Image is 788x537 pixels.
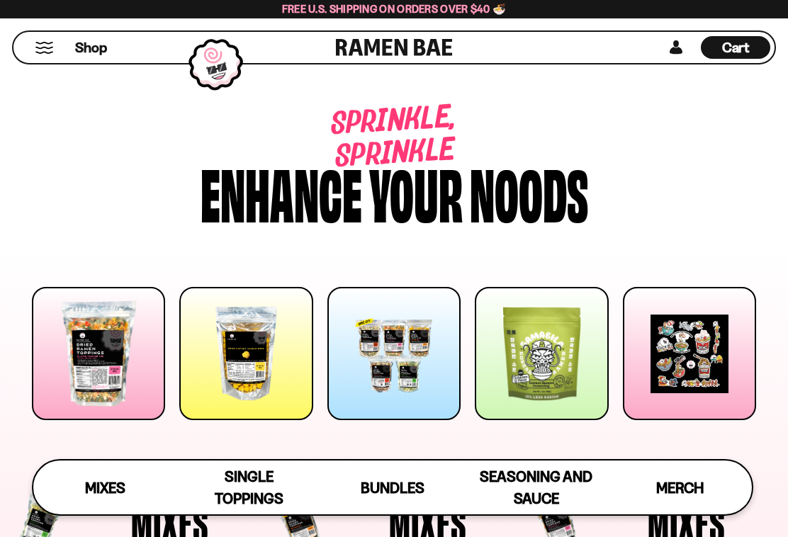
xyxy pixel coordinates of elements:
span: Merch [656,479,704,497]
a: Mixes [33,460,177,514]
a: Merch [608,460,752,514]
span: Bundles [361,479,424,497]
span: Cart [722,39,750,56]
a: Single Toppings [177,460,321,514]
a: Bundles [321,460,465,514]
span: Free U.S. Shipping on Orders over $40 🍜 [282,2,507,16]
span: Shop [75,38,107,57]
button: Mobile Menu Trigger [35,42,54,54]
span: Mixes [85,479,125,497]
div: Cart [701,32,770,63]
div: noods [470,158,588,225]
span: Seasoning and Sauce [480,468,592,507]
span: Single Toppings [215,468,283,507]
a: Seasoning and Sauce [464,460,608,514]
div: Enhance [201,158,362,225]
a: Shop [75,36,107,59]
div: your [369,158,463,225]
